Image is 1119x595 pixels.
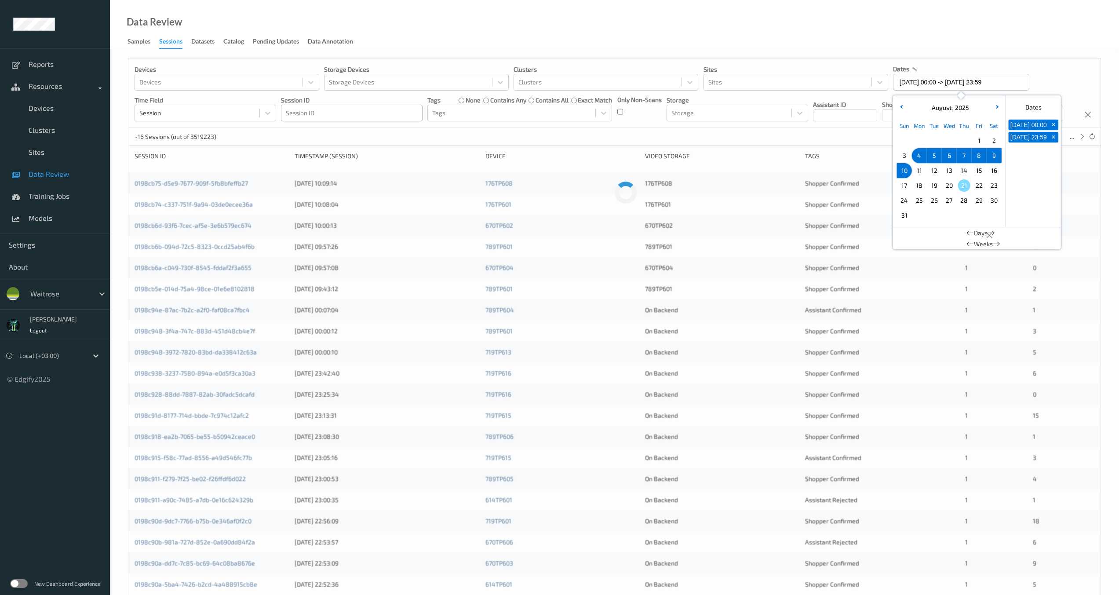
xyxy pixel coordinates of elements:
[135,580,257,588] a: 0198c90a-5ba4-7426-b2cd-4a488915cb8e
[805,454,861,461] span: Assistant Confirmed
[957,193,972,208] div: Choose Thursday August 28 of 2025
[645,306,799,314] div: On Backend
[645,538,799,547] div: On Backend
[223,36,253,48] a: Catalog
[943,179,955,192] span: 20
[898,179,911,192] span: 17
[703,65,888,74] p: Sites
[295,580,479,589] div: [DATE] 22:52:36
[1049,132,1058,142] button: +
[957,133,972,148] div: Choose Thursday July 31 of 2025
[805,306,861,314] span: Assistant Confirmed
[295,432,479,441] div: [DATE] 23:08:30
[485,179,513,187] a: 176TP608
[485,222,513,229] a: 670TP602
[897,178,912,193] div: Choose Sunday August 17 of 2025
[466,96,481,105] label: none
[135,327,255,335] a: 0198c948-3f4a-747c-883d-451d48cb4e7f
[135,285,255,292] a: 0198cb5e-014d-75a4-98ce-01e6e8102818
[973,164,985,177] span: 15
[1033,327,1036,335] span: 3
[159,37,182,49] div: Sessions
[805,496,857,504] span: Assistant Rejected
[645,327,799,336] div: On Backend
[927,193,942,208] div: Choose Tuesday August 26 of 2025
[972,118,987,133] div: Fri
[912,163,927,178] div: Choose Monday August 11 of 2025
[645,432,799,441] div: On Backend
[427,96,441,105] p: Tags
[897,193,912,208] div: Choose Sunday August 24 of 2025
[913,194,926,207] span: 25
[1009,120,1049,130] button: [DATE] 00:00
[805,327,859,335] span: Shopper Confirmed
[645,179,799,188] div: 176TP608
[965,264,968,271] span: 1
[135,264,252,271] a: 0198cb6a-c049-730f-8545-fddaf2f3a655
[805,517,859,525] span: Shopper Confirmed
[893,65,909,73] p: dates
[645,453,799,462] div: On Backend
[965,454,968,461] span: 1
[1033,433,1035,440] span: 1
[253,36,308,48] a: Pending Updates
[485,306,514,314] a: 789TP604
[1033,412,1039,419] span: 15
[485,580,512,588] a: 614TP601
[295,285,479,293] div: [DATE] 09:43:12
[805,264,859,271] span: Shopper Confirmed
[645,200,799,209] div: 176TP601
[485,475,514,482] a: 789TP605
[645,390,799,399] div: On Backend
[965,327,968,335] span: 1
[135,96,276,105] p: Time Field
[485,264,514,271] a: 670TP604
[927,148,942,163] div: Choose Tuesday August 05 of 2025
[324,65,509,74] p: Storage Devices
[972,133,987,148] div: Choose Friday August 01 of 2025
[928,194,940,207] span: 26
[295,200,479,209] div: [DATE] 10:08:04
[645,152,799,161] div: Video Storage
[295,306,479,314] div: [DATE] 00:07:04
[295,348,479,357] div: [DATE] 00:00:10
[485,559,513,567] a: 670TP603
[295,179,479,188] div: [DATE] 10:09:14
[253,37,299,48] div: Pending Updates
[965,496,968,504] span: 1
[1009,132,1049,142] button: [DATE] 23:59
[805,179,859,187] span: Shopper Confirmed
[965,538,968,546] span: 1
[485,369,511,377] a: 719TP616
[988,194,1000,207] span: 30
[667,96,808,105] p: Storage
[927,208,942,223] div: Choose Tuesday September 02 of 2025
[805,412,859,419] span: Shopper Confirmed
[958,194,970,207] span: 28
[965,306,968,314] span: 1
[987,148,1002,163] div: Choose Saturday August 09 of 2025
[965,285,968,292] span: 1
[223,37,244,48] div: Catalog
[1067,133,1077,141] button: ...
[942,118,957,133] div: Wed
[958,150,970,162] span: 7
[295,263,479,272] div: [DATE] 09:57:08
[973,179,985,192] span: 22
[490,96,526,105] label: contains any
[972,178,987,193] div: Choose Friday August 22 of 2025
[281,96,423,105] p: Session ID
[485,152,639,161] div: Device
[135,369,255,377] a: 0198c938-3237-7580-894a-e0d5f3ca30a3
[485,538,513,546] a: 670TP606
[965,412,968,419] span: 1
[645,517,799,526] div: On Backend
[308,37,353,48] div: Data Annotation
[957,163,972,178] div: Choose Thursday August 14 of 2025
[295,369,479,378] div: [DATE] 23:42:40
[127,18,182,26] div: Data Review
[135,201,253,208] a: 0198cb74-c337-751f-9a94-03de0ecee36a
[805,348,859,356] span: Shopper Confirmed
[988,179,1000,192] span: 23
[1049,120,1058,130] button: +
